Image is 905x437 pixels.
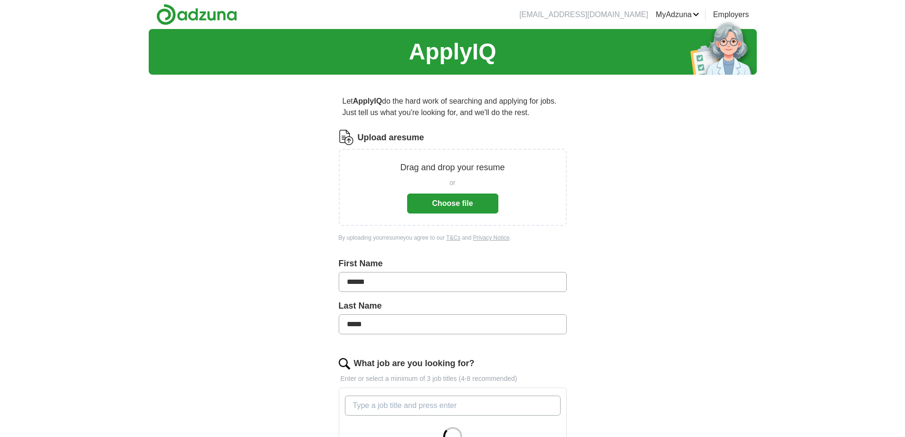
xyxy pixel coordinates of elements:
button: Choose file [407,194,498,214]
input: Type a job title and press enter [345,396,561,416]
label: What job are you looking for? [354,357,475,370]
p: Drag and drop your resume [400,161,505,174]
a: T&Cs [446,234,460,241]
label: Upload a resume [358,131,424,144]
label: First Name [339,257,567,270]
a: Privacy Notice [473,234,510,241]
div: By uploading your resume you agree to our and . [339,233,567,242]
img: search.png [339,358,350,369]
label: Last Name [339,300,567,312]
a: MyAdzuna [656,9,699,20]
strong: ApplyIQ [353,97,382,105]
h1: ApplyIQ [409,35,496,69]
img: CV Icon [339,130,354,145]
span: or [449,178,455,188]
p: Enter or select a minimum of 3 job titles (4-8 recommended) [339,374,567,384]
li: [EMAIL_ADDRESS][DOMAIN_NAME] [519,9,648,20]
p: Let do the hard work of searching and applying for jobs. Just tell us what you're looking for, an... [339,92,567,122]
img: Adzuna logo [156,4,237,25]
a: Employers [713,9,749,20]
